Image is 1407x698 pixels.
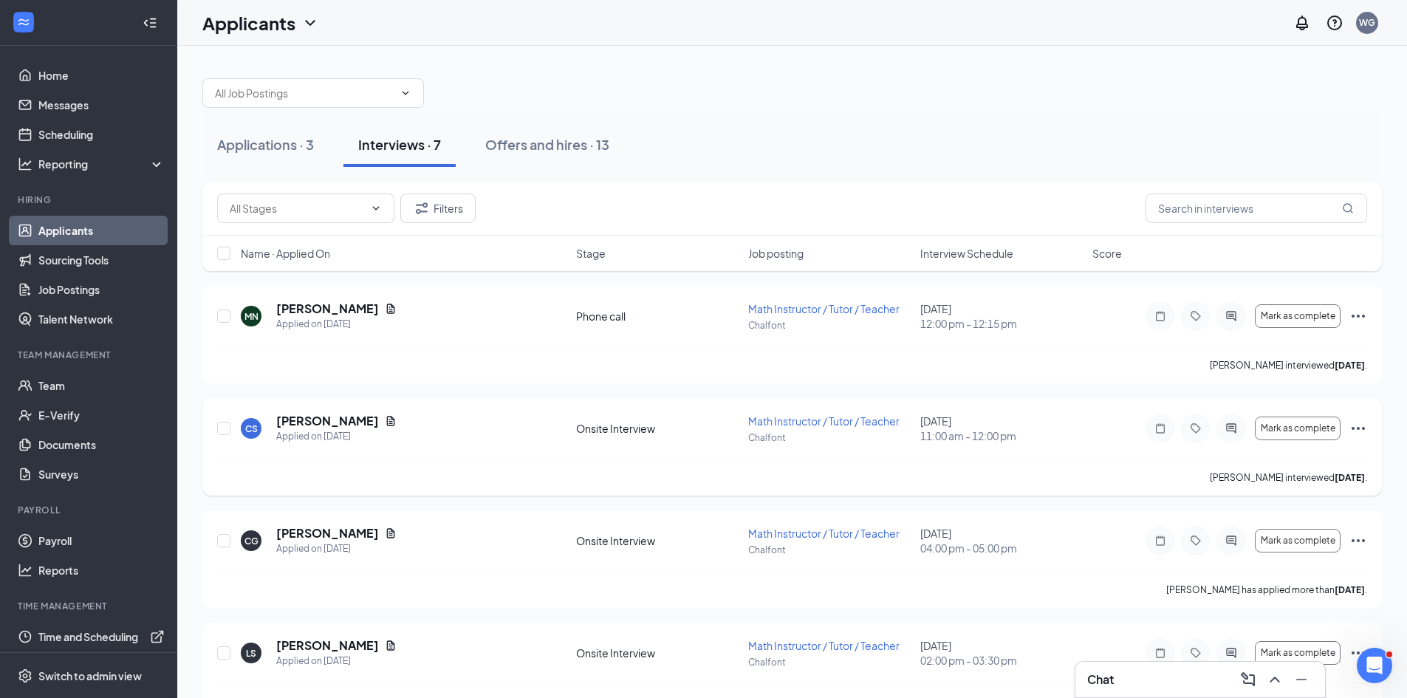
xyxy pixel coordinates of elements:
iframe: Intercom live chat [1357,648,1392,683]
svg: Minimize [1293,671,1310,688]
p: Chalfont [748,544,911,556]
svg: ChevronDown [370,202,382,214]
svg: Tag [1187,310,1205,322]
svg: Analysis [18,157,32,171]
span: 12:00 pm - 12:15 pm [920,316,1084,331]
svg: Tag [1187,647,1205,659]
div: MN [244,310,259,323]
svg: QuestionInfo [1326,14,1343,32]
a: Team [38,371,165,400]
div: Applications · 3 [217,135,314,154]
a: Documents [38,430,165,459]
a: Payroll [38,526,165,555]
svg: Ellipses [1349,307,1367,325]
svg: Note [1151,535,1169,547]
span: Mark as complete [1261,648,1335,658]
a: Talent Network [38,304,165,334]
a: Sourcing Tools [38,245,165,275]
div: [DATE] [920,414,1084,443]
a: Time and SchedulingExternalLink [38,622,165,651]
div: Hiring [18,194,162,206]
svg: Tag [1187,535,1205,547]
span: Interview Schedule [920,246,1013,261]
button: Mark as complete [1255,529,1341,552]
svg: Filter [413,199,431,217]
div: Applied on [DATE] [276,541,397,556]
span: Score [1092,246,1122,261]
svg: Document [385,303,397,315]
input: All Stages [230,200,364,216]
span: 02:00 pm - 03:30 pm [920,653,1084,668]
b: [DATE] [1335,472,1365,483]
button: ComposeMessage [1236,668,1260,691]
a: Messages [38,90,165,120]
svg: Note [1151,422,1169,434]
span: Job posting [748,246,804,261]
div: Applied on [DATE] [276,317,397,332]
span: Name · Applied On [241,246,330,261]
p: Chalfont [748,656,911,668]
svg: ActiveChat [1222,647,1240,659]
div: Reporting [38,157,165,171]
span: Math Instructor / Tutor / Teacher [748,527,900,540]
svg: Note [1151,310,1169,322]
svg: Ellipses [1349,532,1367,550]
span: Math Instructor / Tutor / Teacher [748,639,900,652]
p: Chalfont [748,431,911,444]
svg: Note [1151,647,1169,659]
button: Mark as complete [1255,641,1341,665]
div: Interviews · 7 [358,135,441,154]
div: TIME MANAGEMENT [18,600,162,612]
svg: Ellipses [1349,420,1367,437]
h3: Chat [1087,671,1114,688]
h5: [PERSON_NAME] [276,301,379,317]
p: [PERSON_NAME] interviewed . [1210,359,1367,372]
p: Chalfont [748,319,911,332]
a: Applicants [38,216,165,245]
div: Onsite Interview [576,646,739,660]
input: All Job Postings [215,85,394,101]
span: Math Instructor / Tutor / Teacher [748,414,900,428]
a: Surveys [38,459,165,489]
button: ChevronUp [1263,668,1287,691]
svg: MagnifyingGlass [1342,202,1354,214]
svg: Notifications [1293,14,1311,32]
div: [DATE] [920,638,1084,668]
div: CS [245,422,258,435]
button: Filter Filters [400,194,476,223]
span: Math Instructor / Tutor / Teacher [748,302,900,315]
h5: [PERSON_NAME] [276,413,379,429]
div: Onsite Interview [576,421,739,436]
span: 11:00 am - 12:00 pm [920,428,1084,443]
div: LS [246,647,256,660]
svg: Ellipses [1349,644,1367,662]
a: E-Verify [38,400,165,430]
a: Job Postings [38,275,165,304]
div: [DATE] [920,301,1084,331]
svg: ComposeMessage [1239,671,1257,688]
div: Offers and hires · 13 [485,135,609,154]
input: Search in interviews [1146,194,1367,223]
div: Switch to admin view [38,668,142,683]
div: Onsite Interview [576,533,739,548]
svg: ActiveChat [1222,310,1240,322]
svg: WorkstreamLogo [16,15,31,30]
button: Mark as complete [1255,304,1341,328]
svg: Tag [1187,422,1205,434]
b: [DATE] [1335,584,1365,595]
div: Applied on [DATE] [276,429,397,444]
h5: [PERSON_NAME] [276,637,379,654]
span: Mark as complete [1261,311,1335,321]
b: [DATE] [1335,360,1365,371]
button: Minimize [1290,668,1313,691]
div: Phone call [576,309,739,324]
div: CG [244,535,259,547]
div: WG [1359,16,1375,29]
svg: Document [385,527,397,539]
svg: Document [385,415,397,427]
a: Scheduling [38,120,165,149]
svg: ChevronUp [1266,671,1284,688]
div: [DATE] [920,526,1084,555]
div: Applied on [DATE] [276,654,397,668]
div: Team Management [18,349,162,361]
